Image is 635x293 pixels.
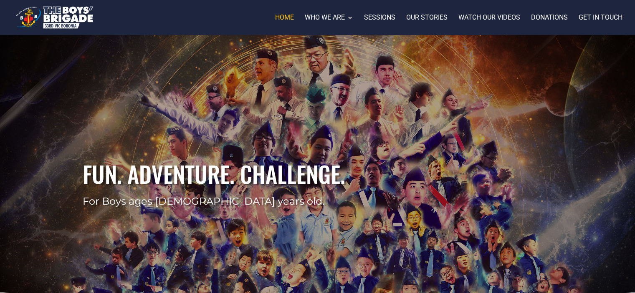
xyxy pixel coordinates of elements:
[531,15,568,35] a: Donations
[305,15,353,35] a: Who we are
[458,15,520,35] a: Watch our videos
[83,158,552,194] h2: Fun. Adventure. Challenge.
[275,15,294,35] a: Home
[14,4,95,31] img: The Boys' Brigade 33rd Vic Boronia
[83,194,552,208] div: For Boys ages [DEMOGRAPHIC_DATA] years old.
[406,15,448,35] a: Our stories
[579,15,622,35] a: Get in touch
[364,15,395,35] a: Sessions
